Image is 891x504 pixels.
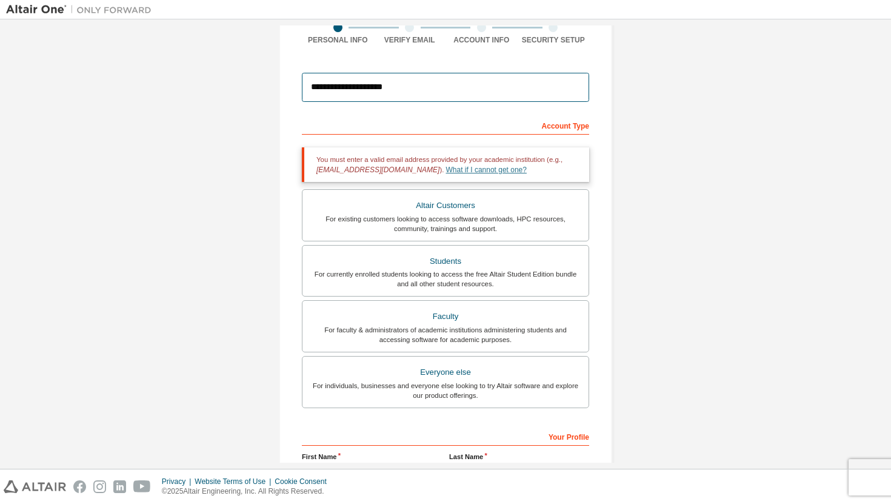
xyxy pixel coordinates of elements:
[162,477,195,486] div: Privacy
[302,115,589,135] div: Account Type
[310,214,581,234] div: For existing customers looking to access software downloads, HPC resources, community, trainings ...
[302,35,374,45] div: Personal Info
[446,35,518,45] div: Account Info
[316,166,439,174] span: [EMAIL_ADDRESS][DOMAIN_NAME]
[449,452,589,462] label: Last Name
[113,480,126,493] img: linkedin.svg
[310,253,581,270] div: Students
[310,197,581,214] div: Altair Customers
[302,452,442,462] label: First Name
[374,35,446,45] div: Verify Email
[310,381,581,400] div: For individuals, businesses and everyone else looking to try Altair software and explore our prod...
[310,364,581,381] div: Everyone else
[93,480,106,493] img: instagram.svg
[133,480,151,493] img: youtube.svg
[4,480,66,493] img: altair_logo.svg
[6,4,158,16] img: Altair One
[275,477,333,486] div: Cookie Consent
[310,325,581,344] div: For faculty & administrators of academic institutions administering students and accessing softwa...
[310,269,581,289] div: For currently enrolled students looking to access the free Altair Student Edition bundle and all ...
[518,35,590,45] div: Security Setup
[73,480,86,493] img: facebook.svg
[302,426,589,446] div: Your Profile
[446,166,527,174] a: What if I cannot get one?
[302,147,589,182] div: You must enter a valid email address provided by your academic institution (e.g., ).
[162,486,334,497] p: © 2025 Altair Engineering, Inc. All Rights Reserved.
[310,308,581,325] div: Faculty
[195,477,275,486] div: Website Terms of Use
